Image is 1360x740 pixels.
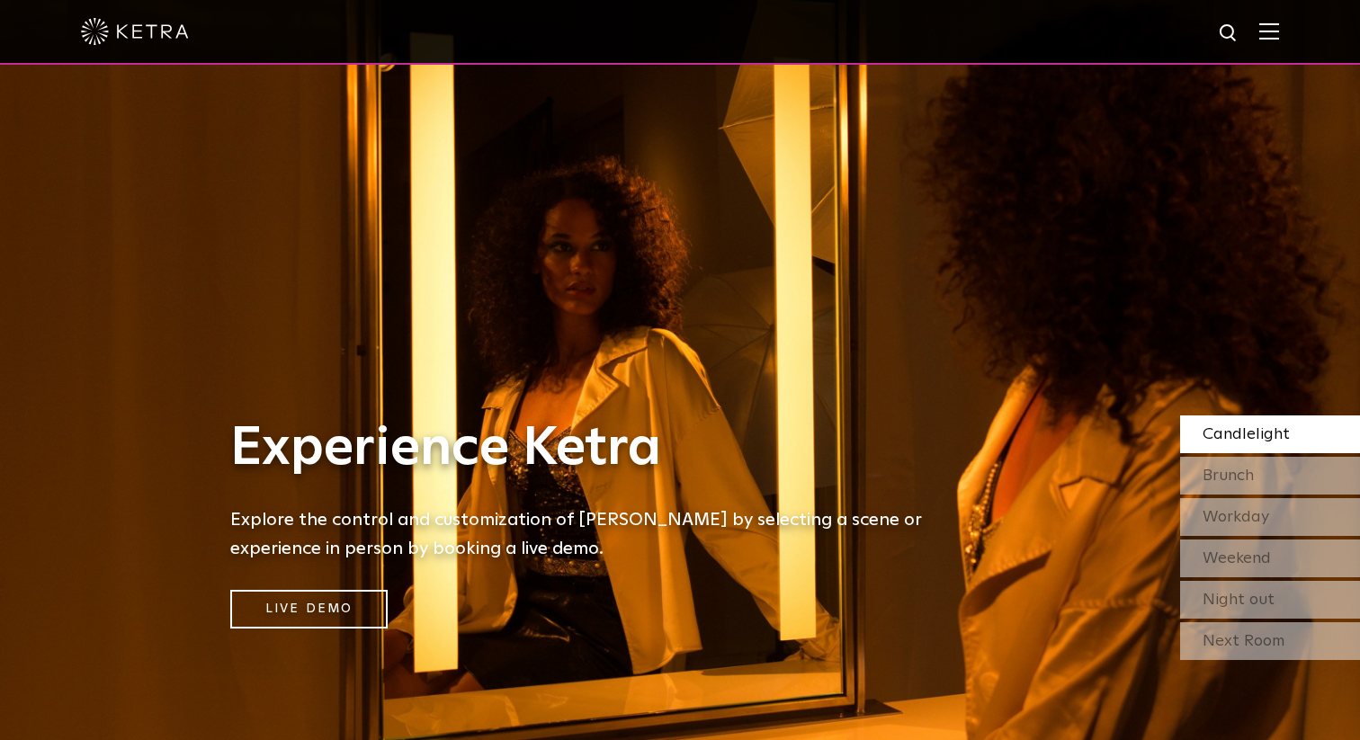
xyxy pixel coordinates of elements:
[1203,592,1275,608] span: Night out
[230,590,388,629] a: Live Demo
[1203,509,1269,525] span: Workday
[1180,622,1360,660] div: Next Room
[1218,22,1240,45] img: search icon
[230,505,950,563] h5: Explore the control and customization of [PERSON_NAME] by selecting a scene or experience in pers...
[1203,468,1254,484] span: Brunch
[230,419,950,478] h1: Experience Ketra
[1203,550,1271,566] span: Weekend
[1259,22,1279,40] img: Hamburger%20Nav.svg
[81,18,189,45] img: ketra-logo-2019-white
[1203,426,1290,442] span: Candlelight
